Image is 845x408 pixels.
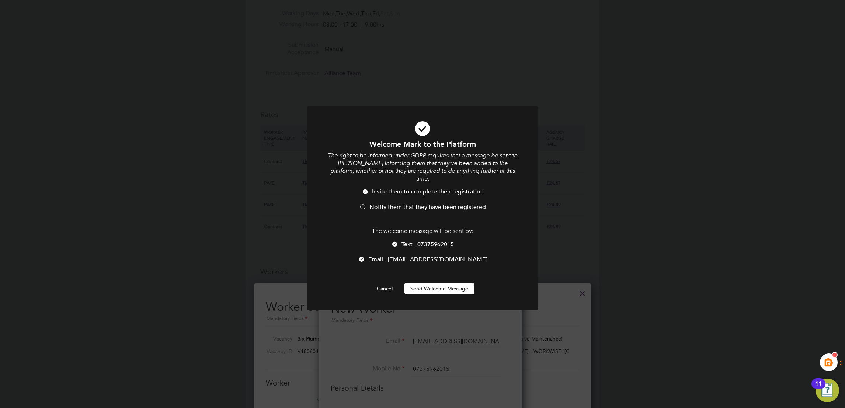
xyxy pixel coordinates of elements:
button: Open Resource Center, 11 new notifications [816,379,839,402]
button: Send Welcome Message [404,283,474,294]
button: Cancel [371,283,399,294]
span: Invite them to complete their registration [372,188,484,195]
i: The right to be informed under GDPR requires that a message be sent to [PERSON_NAME] informing th... [328,152,517,182]
div: 11 [815,384,822,393]
span: Notify them that they have been registered [369,203,486,211]
span: Text - 07375962015 [401,241,454,248]
h1: Welcome Mark to the Platform [327,139,518,149]
p: The welcome message will be sent by: [327,227,518,235]
span: Email - [EMAIL_ADDRESS][DOMAIN_NAME] [368,256,487,263]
